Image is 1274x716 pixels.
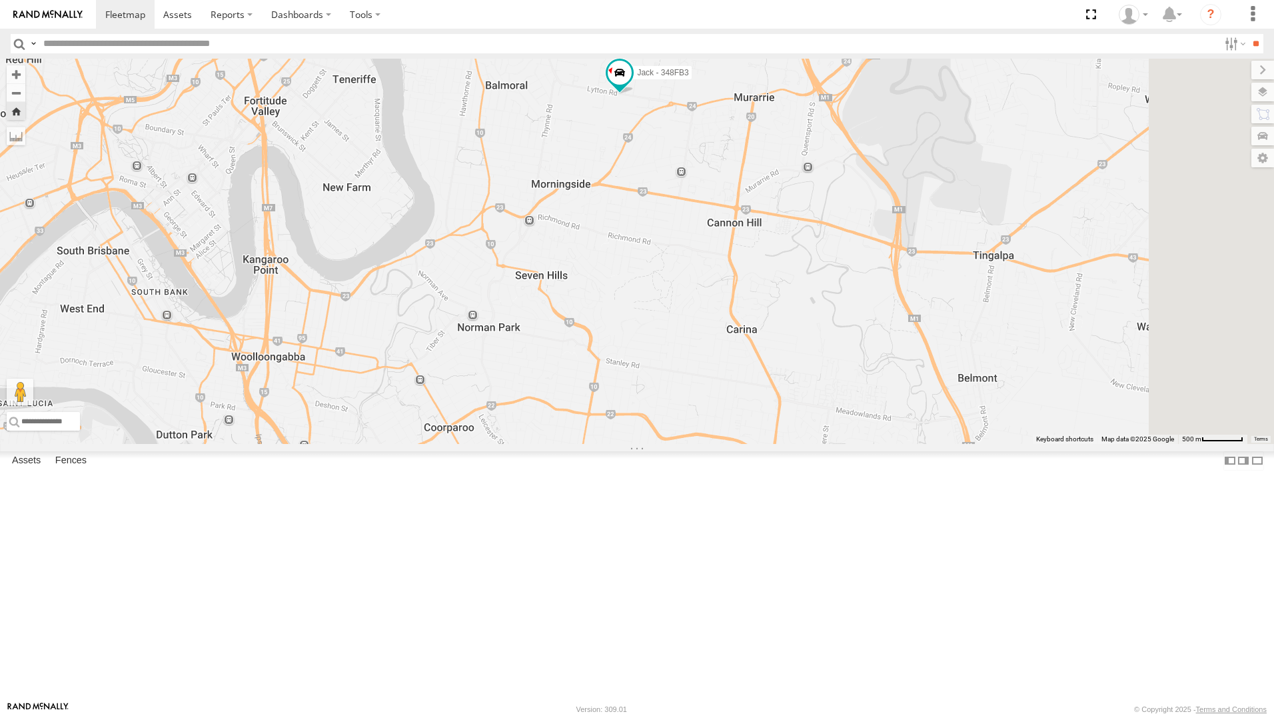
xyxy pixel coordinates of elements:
div: Version: 309.01 [576,705,627,713]
label: Dock Summary Table to the Left [1223,451,1237,471]
button: Zoom Home [7,102,25,120]
img: rand-logo.svg [13,10,83,19]
div: Marco DiBenedetto [1114,5,1153,25]
label: Measure [7,127,25,145]
label: Dock Summary Table to the Right [1237,451,1250,471]
label: Search Query [28,34,39,53]
button: Keyboard shortcuts [1036,435,1093,444]
label: Search Filter Options [1219,34,1248,53]
span: Jack - 348FB3 [637,68,688,77]
label: Hide Summary Table [1251,451,1264,471]
i: ? [1200,4,1221,25]
button: Zoom out [7,83,25,102]
button: Map Scale: 500 m per 59 pixels [1178,435,1247,444]
span: 500 m [1182,435,1201,443]
a: Terms and Conditions [1196,705,1267,713]
label: Assets [5,451,47,470]
button: Drag Pegman onto the map to open Street View [7,379,33,405]
div: © Copyright 2025 - [1134,705,1267,713]
button: Zoom in [7,65,25,83]
span: Map data ©2025 Google [1101,435,1174,443]
label: Fences [49,451,93,470]
label: Map Settings [1251,149,1274,167]
a: Visit our Website [7,703,69,716]
a: Terms (opens in new tab) [1254,437,1268,442]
